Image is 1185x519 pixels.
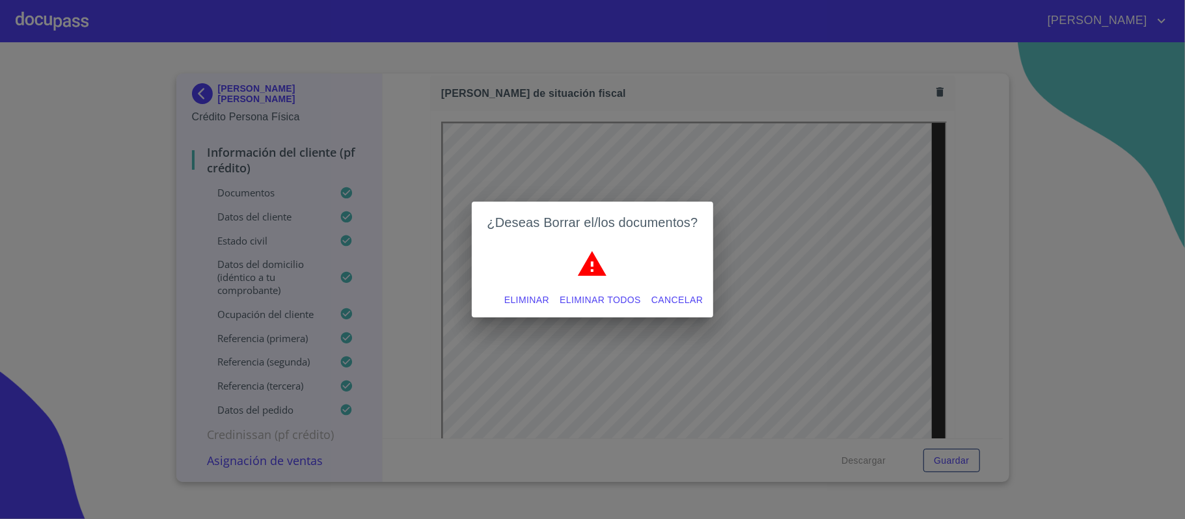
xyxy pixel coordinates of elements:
h2: ¿Deseas Borrar el/los documentos? [487,212,698,233]
button: Eliminar [499,288,554,312]
button: Eliminar todos [554,288,646,312]
button: Cancelar [646,288,708,312]
span: Eliminar [504,292,549,308]
span: Cancelar [651,292,703,308]
span: Eliminar todos [560,292,641,308]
